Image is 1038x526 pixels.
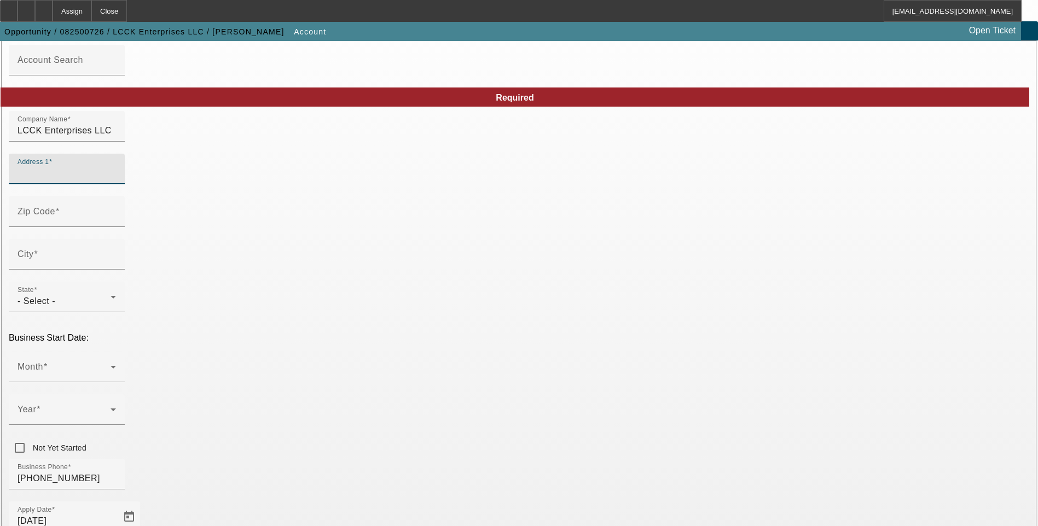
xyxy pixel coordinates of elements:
span: Opportunity / 082500726 / LCCK Enterprises LLC / [PERSON_NAME] [4,27,285,36]
mat-label: Account Search [18,55,83,65]
mat-label: Apply Date [18,506,51,513]
span: Required [496,93,534,102]
span: - Select - [18,296,55,306]
mat-label: Year [18,405,36,414]
label: Not Yet Started [31,442,86,453]
mat-label: Address 1 [18,159,49,166]
span: Account [294,27,326,36]
mat-label: City [18,249,34,259]
p: Business Start Date: [9,333,1029,343]
mat-label: Zip Code [18,207,55,216]
mat-label: Business Phone [18,464,68,471]
mat-label: State [18,287,34,294]
button: Account [291,22,329,42]
mat-label: Company Name [18,116,67,123]
mat-label: Month [18,362,43,371]
a: Open Ticket [965,21,1020,40]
